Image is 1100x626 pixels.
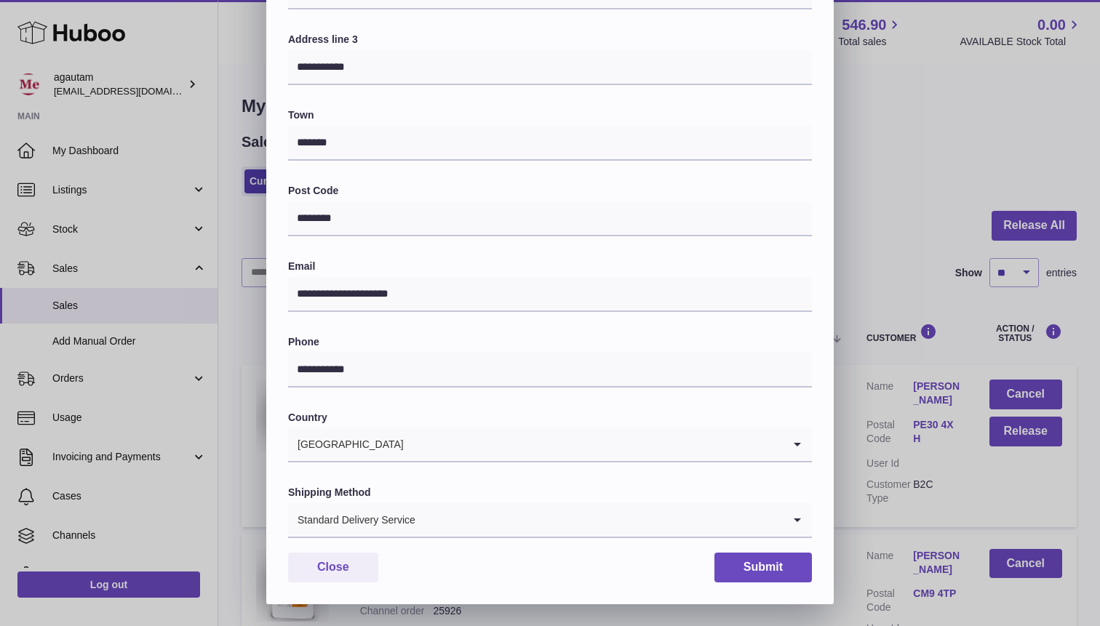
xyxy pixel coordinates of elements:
button: Close [288,553,378,582]
span: [GEOGRAPHIC_DATA] [288,428,404,461]
label: Shipping Method [288,486,812,499]
label: Country [288,411,812,425]
label: Address line 3 [288,33,812,47]
input: Search for option [404,428,783,461]
label: Phone [288,335,812,349]
div: Search for option [288,503,812,538]
button: Submit [714,553,812,582]
label: Post Code [288,184,812,198]
div: Search for option [288,428,812,462]
span: Standard Delivery Service [288,503,416,537]
label: Town [288,108,812,122]
label: Email [288,260,812,273]
input: Search for option [416,503,783,537]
